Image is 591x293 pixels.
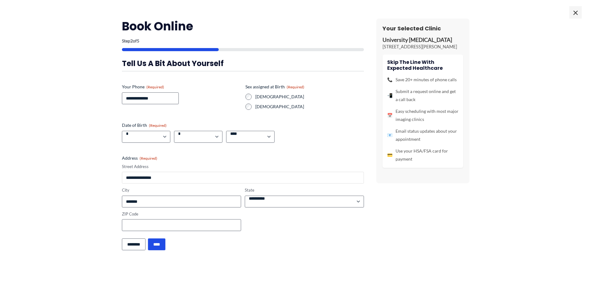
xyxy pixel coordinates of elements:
[122,164,364,170] label: Street Address
[387,151,392,159] span: 💳
[383,25,463,32] h3: Your Selected Clinic
[387,107,459,123] li: Easy scheduling with most major imaging clinics
[387,76,459,84] li: Save 20+ minutes of phone calls
[122,84,240,90] label: Your Phone
[387,127,459,143] li: Email status updates about your appointment
[245,84,304,90] legend: Sex assigned at Birth
[122,59,364,68] h3: Tell us a bit about yourself
[122,155,157,161] legend: Address
[387,87,459,104] li: Submit a request online and get a call back
[383,37,463,44] p: University [MEDICAL_DATA]
[149,123,167,128] span: (Required)
[146,85,164,89] span: (Required)
[387,131,392,139] span: 📧
[140,156,157,161] span: (Required)
[387,59,459,71] h4: Skip the line with Expected Healthcare
[245,187,364,193] label: State
[122,122,167,128] legend: Date of Birth
[122,187,241,193] label: City
[287,85,304,89] span: (Required)
[122,211,241,217] label: ZIP Code
[122,19,364,34] h2: Book Online
[387,76,392,84] span: 📞
[569,6,582,19] span: ×
[130,38,133,43] span: 2
[255,94,364,100] label: [DEMOGRAPHIC_DATA]
[122,39,364,43] p: Step of
[387,147,459,163] li: Use your HSA/FSA card for payment
[137,38,139,43] span: 5
[387,111,392,119] span: 📅
[383,44,463,50] p: [STREET_ADDRESS][PERSON_NAME]
[387,91,392,100] span: 📲
[255,104,364,110] label: [DEMOGRAPHIC_DATA]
